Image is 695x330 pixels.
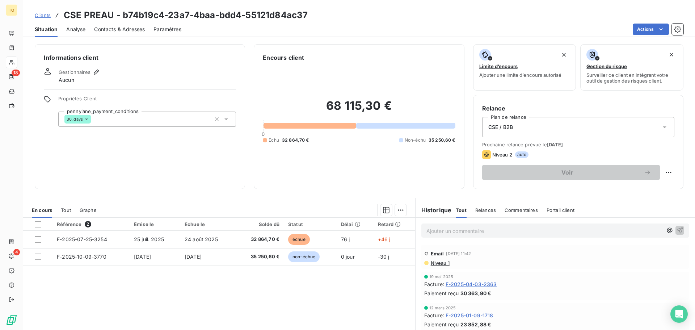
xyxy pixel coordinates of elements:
span: 2 [85,221,91,227]
span: 19 mai 2025 [429,275,454,279]
span: 12 mars 2025 [429,306,456,310]
span: 18 [12,70,20,76]
span: 30 363,90 € [460,289,492,297]
h6: Encours client [263,53,304,62]
div: TO [6,4,17,16]
span: 32 864,70 € [240,236,279,243]
span: Paiement reçu [424,321,459,328]
span: 23 852,88 € [460,321,492,328]
div: Délai [341,221,369,227]
input: Ajouter une valeur [91,116,97,122]
span: -30 j [378,254,389,260]
span: Situation [35,26,58,33]
span: Surveiller ce client en intégrant votre outil de gestion des risques client. [586,72,677,84]
button: Actions [633,24,669,35]
span: Tout [456,207,467,213]
span: 24 août 2025 [185,236,218,242]
div: Échue le [185,221,231,227]
span: Limite d’encours [479,63,518,69]
div: Statut [288,221,332,227]
span: F-2025-10-09-3770 [57,254,106,260]
span: 0 [262,131,265,137]
span: Facture : [424,280,444,288]
h6: Historique [416,206,452,214]
span: Relances [475,207,496,213]
span: En cours [32,207,52,213]
span: CSE / B2B [488,124,513,131]
span: Niveau 1 [430,260,450,266]
img: Logo LeanPay [6,314,17,326]
span: Non-échu [405,137,426,143]
span: Paiement reçu [424,289,459,297]
span: +46 j [378,236,391,242]
a: Clients [35,12,51,19]
span: Niveau 2 [492,152,512,158]
span: F-2025-04-03-2363 [446,280,497,288]
span: Prochaine relance prévue le [482,142,674,147]
span: Échu [269,137,279,143]
span: 35 250,60 € [240,253,279,260]
span: 4 [13,249,20,255]
span: Ajouter une limite d’encours autorisé [479,72,561,78]
span: non-échue [288,251,320,262]
span: Portail client [547,207,574,213]
button: Voir [482,165,660,180]
span: Gestionnaires [59,69,90,75]
span: Aucun [59,76,74,84]
span: Facture : [424,312,444,319]
span: Contacts & Adresses [94,26,145,33]
div: Émise le [134,221,176,227]
button: Gestion du risqueSurveiller ce client en intégrant votre outil de gestion des risques client. [580,44,683,91]
span: Clients [35,12,51,18]
h6: Relance [482,104,674,113]
span: F-2025-07-25-3254 [57,236,107,242]
span: échue [288,234,310,245]
span: auto [515,151,529,158]
h6: Informations client [44,53,236,62]
span: F-2025-01-09-1718 [446,312,493,319]
span: Graphe [80,207,97,213]
h2: 68 115,30 € [263,99,455,120]
span: 0 jour [341,254,355,260]
span: 35 250,60 € [429,137,455,143]
div: Retard [378,221,411,227]
span: [DATE] 11:42 [446,251,471,256]
div: Solde dû [240,221,279,227]
span: 25 juil. 2025 [134,236,164,242]
span: 76 j [341,236,350,242]
div: Référence [57,221,125,227]
button: Limite d’encoursAjouter une limite d’encours autorisé [473,44,576,91]
span: Email [431,251,444,256]
span: Commentaires [505,207,538,213]
span: [DATE] [547,142,563,147]
span: Paramètres [153,26,181,33]
span: Tout [61,207,71,213]
span: Voir [491,170,644,175]
div: Open Intercom Messenger [670,305,688,323]
span: 32 864,70 € [282,137,309,143]
span: [DATE] [134,254,151,260]
h3: CSE PREAU - b74b19c4-23a7-4baa-bdd4-55121d84ac37 [64,9,308,22]
span: [DATE] [185,254,202,260]
span: Analyse [66,26,85,33]
span: Propriétés Client [58,96,236,106]
span: Gestion du risque [586,63,627,69]
span: 30_days [67,117,83,121]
